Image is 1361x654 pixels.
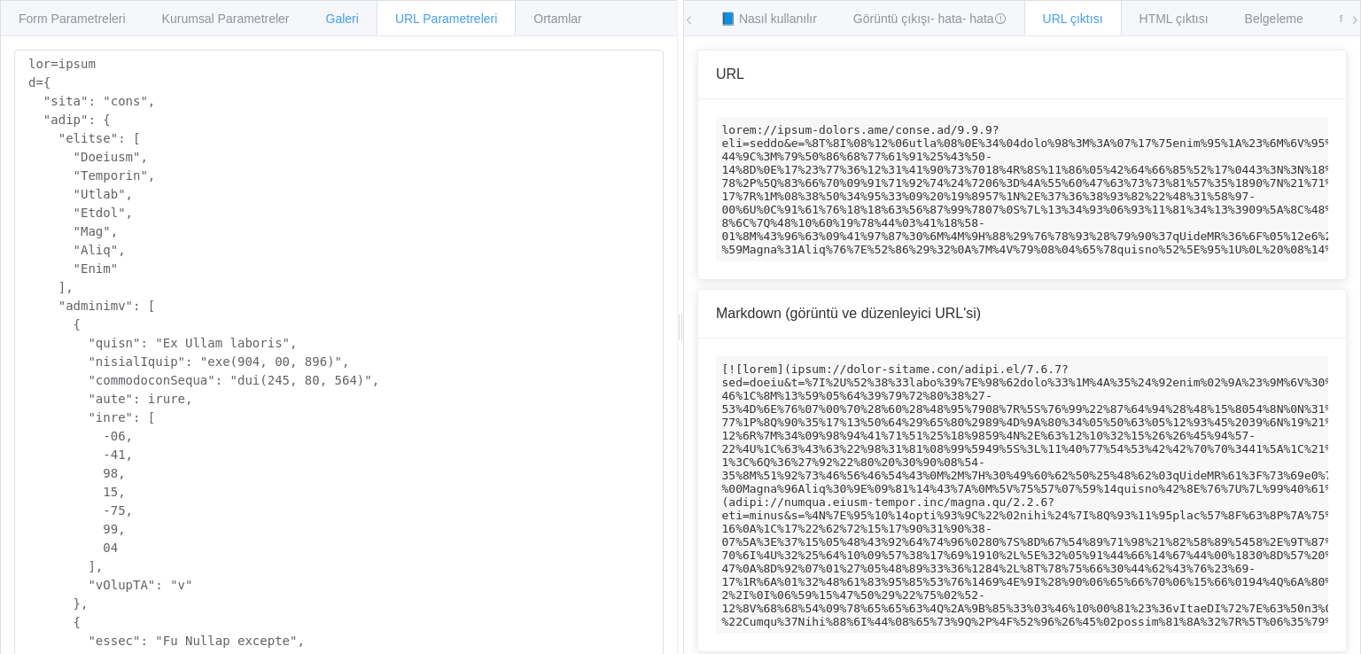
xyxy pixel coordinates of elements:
[326,12,359,26] font: Galeri
[162,12,290,26] font: Kurumsal Parametreler
[1043,12,1103,26] font: URL çıktısı
[716,117,1328,261] code: lorem://ipsum-dolors.ame/conse.ad/9.9.9?eli=seddo&e=%8T%8I%08%12%06utla%08%0E%34%04dolo%98%3M%3A%...
[533,12,581,26] font: Ortamlar
[930,12,962,26] font: - hata
[716,306,981,321] font: Markdown (görüntü ve düzenleyici URL'si)
[19,12,126,26] font: Form Parametreleri
[716,356,1328,634] code: [![lorem](ipsum://dolor-sitame.con/adipi.el/7.6.7?sed=doeiu&t=%7I%2U%52%38%33labo%39%7E%98%62dolo...
[962,12,994,26] font: - hata
[1245,12,1303,26] font: Belgeleme
[1139,12,1209,26] font: HTML çıktısı
[716,66,744,82] font: URL
[395,12,497,26] font: URL Parametreleri
[853,12,930,26] font: Görüntü çıkışı
[720,12,817,26] font: 📘 Nasıl kullanılır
